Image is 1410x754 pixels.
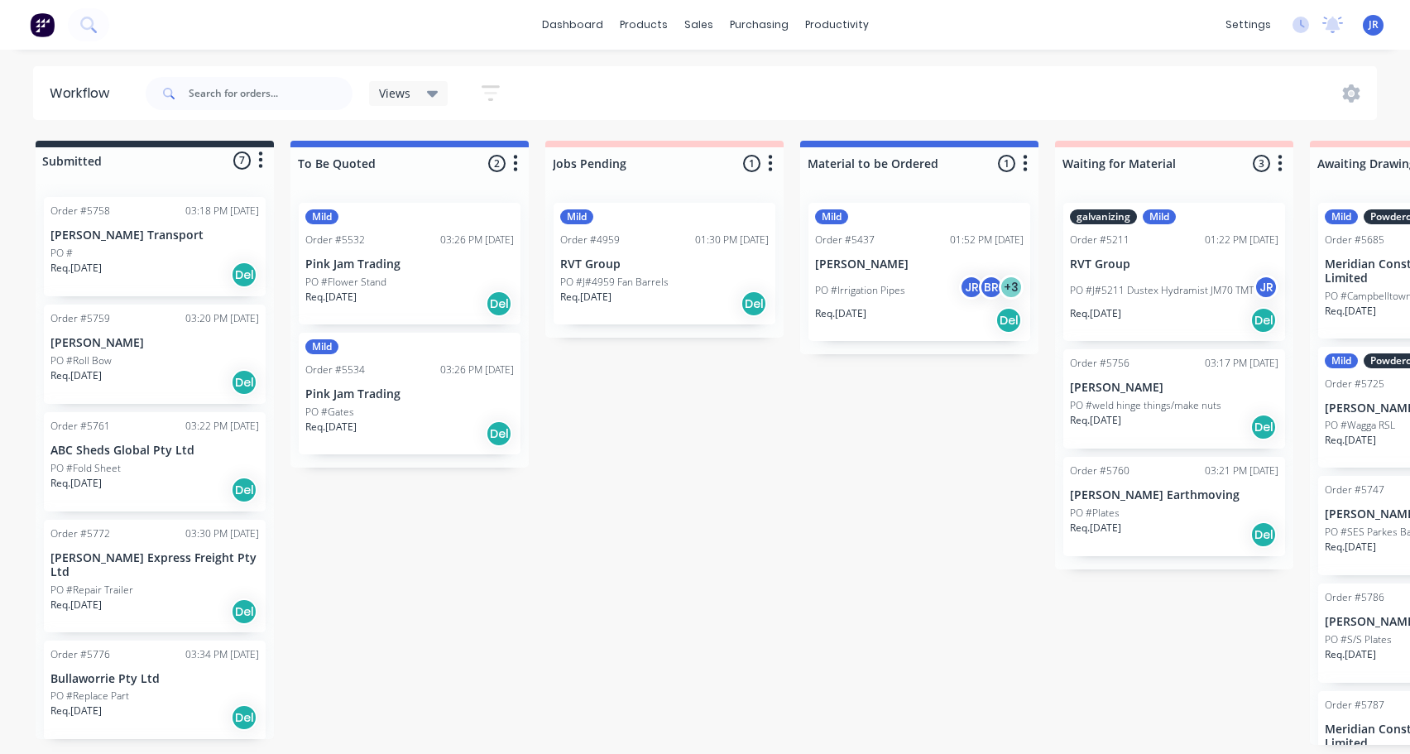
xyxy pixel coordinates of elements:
div: products [611,12,676,37]
div: 03:20 PM [DATE] [185,311,259,326]
p: [PERSON_NAME] [50,336,259,350]
p: PO #Replace Part [50,689,129,704]
div: 03:18 PM [DATE] [185,204,259,219]
p: Req. [DATE] [1325,540,1376,555]
div: sales [676,12,722,37]
div: 01:52 PM [DATE] [950,233,1024,247]
span: JR [1369,17,1379,32]
p: [PERSON_NAME] Earthmoving [1070,488,1278,502]
div: Order #575803:18 PM [DATE][PERSON_NAME] TransportPO #Req.[DATE]Del [44,197,266,296]
div: 03:26 PM [DATE] [440,233,514,247]
div: Order #5786 [1325,590,1384,605]
div: Del [1250,307,1277,334]
div: 03:21 PM [DATE] [1205,463,1278,478]
div: Mild [305,339,338,354]
p: Req. [DATE] [50,368,102,383]
div: Del [741,291,767,317]
span: Views [379,84,410,102]
div: Mild [305,209,338,224]
div: purchasing [722,12,797,37]
p: Req. [DATE] [305,420,357,435]
p: RVT Group [1070,257,1278,271]
div: Mild [1143,209,1176,224]
p: PO #J#4959 Fan Barrels [560,275,669,290]
p: Req. [DATE] [1070,521,1121,535]
p: Req. [DATE] [50,476,102,491]
div: JR [959,275,984,300]
div: Order #5760 [1070,463,1129,478]
div: Mild [815,209,848,224]
iframe: Intercom live chat [1354,698,1393,737]
input: Search for orders... [189,77,352,110]
div: Order #5761 [50,419,110,434]
div: Mild [1325,209,1358,224]
p: Req. [DATE] [815,306,866,321]
p: PO # [50,246,73,261]
img: Factory [30,12,55,37]
div: + 3 [999,275,1024,300]
div: Del [231,477,257,503]
div: Order #5211 [1070,233,1129,247]
p: Req. [DATE] [1325,304,1376,319]
p: PO #Irrigation Pipes [815,283,905,298]
p: [PERSON_NAME] Express Freight Pty Ltd [50,551,259,579]
div: Del [486,291,512,317]
p: Req. [DATE] [50,704,102,718]
div: settings [1217,12,1279,37]
a: dashboard [534,12,611,37]
p: Req. [DATE] [50,261,102,276]
p: Req. [DATE] [1070,413,1121,428]
p: Req. [DATE] [1325,433,1376,448]
div: Order #5437 [815,233,875,247]
div: Order #5758 [50,204,110,219]
p: Req. [DATE] [1070,306,1121,321]
div: Order #576003:21 PM [DATE][PERSON_NAME] EarthmovingPO #PlatesReq.[DATE]Del [1063,457,1285,556]
div: Order #5759 [50,311,110,326]
div: Del [231,598,257,625]
div: Order #575903:20 PM [DATE][PERSON_NAME]PO #Roll BowReq.[DATE]Del [44,305,266,404]
div: Order #576103:22 PM [DATE]ABC Sheds Global Pty LtdPO #Fold SheetReq.[DATE]Del [44,412,266,511]
div: Order #5685 [1325,233,1384,247]
div: Order #577203:30 PM [DATE][PERSON_NAME] Express Freight Pty LtdPO #Repair TrailerReq.[DATE]Del [44,520,266,632]
div: Order #4959 [560,233,620,247]
p: PO #Fold Sheet [50,461,121,476]
p: ABC Sheds Global Pty Ltd [50,444,259,458]
p: Pink Jam Trading [305,387,514,401]
div: galvanizing [1070,209,1137,224]
div: Order #5776 [50,647,110,662]
div: Del [486,420,512,447]
div: Order #5725 [1325,377,1384,391]
p: [PERSON_NAME] [815,257,1024,271]
div: Order #5532 [305,233,365,247]
p: PO #Wagga RSL [1325,418,1395,433]
div: 03:34 PM [DATE] [185,647,259,662]
p: Req. [DATE] [50,598,102,612]
p: RVT Group [560,257,769,271]
div: 03:17 PM [DATE] [1205,356,1278,371]
div: 01:30 PM [DATE] [695,233,769,247]
div: Mild [1325,353,1358,368]
div: 01:22 PM [DATE] [1205,233,1278,247]
p: PO #S/S Plates [1325,632,1392,647]
div: Order #5787 [1325,698,1384,713]
p: [PERSON_NAME] Transport [50,228,259,243]
p: PO #Flower Stand [305,275,386,290]
div: 03:22 PM [DATE] [185,419,259,434]
p: PO #Gates [305,405,354,420]
p: PO #weld hinge things/make nuts [1070,398,1221,413]
div: MildOrder #543701:52 PM [DATE][PERSON_NAME]PO #Irrigation PipesJRBR+3Req.[DATE]Del [808,203,1030,341]
div: Workflow [50,84,117,103]
p: Req. [DATE] [305,290,357,305]
p: Req. [DATE] [1325,647,1376,662]
div: MildOrder #553403:26 PM [DATE]Pink Jam TradingPO #GatesReq.[DATE]Del [299,333,520,454]
p: PO #J#5211 Dustex Hydramist JM70 TMT [1070,283,1254,298]
div: 03:30 PM [DATE] [185,526,259,541]
div: Order #5756 [1070,356,1129,371]
div: Del [231,704,257,731]
div: Order #575603:17 PM [DATE][PERSON_NAME]PO #weld hinge things/make nutsReq.[DATE]Del [1063,349,1285,449]
p: Pink Jam Trading [305,257,514,271]
div: galvanizingMildOrder #521101:22 PM [DATE]RVT GroupPO #J#5211 Dustex Hydramist JM70 TMTJRReq.[DATE... [1063,203,1285,341]
p: Req. [DATE] [560,290,611,305]
div: Del [231,369,257,396]
div: Del [995,307,1022,334]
